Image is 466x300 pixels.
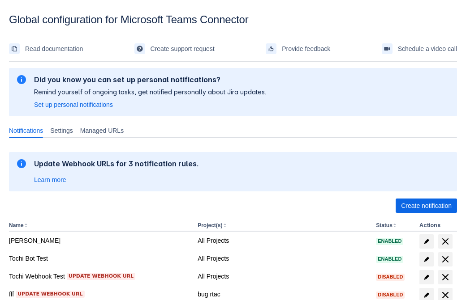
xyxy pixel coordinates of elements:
a: Set up personal notifications [34,100,113,109]
span: delete [440,236,451,247]
span: Schedule a video call [398,42,457,56]
th: Actions [416,220,457,232]
p: Remind yourself of ongoing tasks, get notified personally about Jira updates. [34,88,266,97]
a: Read documentation [9,42,83,56]
span: edit [423,292,430,299]
span: Enabled [376,257,403,262]
span: videoCall [384,45,391,52]
button: Status [376,222,393,228]
span: Settings [50,126,73,135]
div: All Projects [198,236,369,245]
div: Tochi Bot Test [9,254,190,263]
span: Disabled [376,292,405,297]
span: Update webhook URL [69,273,134,280]
span: edit [423,238,430,245]
div: All Projects [198,254,369,263]
h2: Did you know you can set up personal notifications? [34,75,266,84]
div: [PERSON_NAME] [9,236,190,245]
span: Disabled [376,275,405,279]
span: support [136,45,143,52]
span: edit [423,274,430,281]
span: edit [423,256,430,263]
span: information [16,74,27,85]
span: Enabled [376,239,403,244]
div: All Projects [198,272,369,281]
a: Create support request [134,42,215,56]
a: Schedule a video call [382,42,457,56]
span: information [16,158,27,169]
div: bug rtac [198,290,369,299]
div: Global configuration for Microsoft Teams Connector [9,13,457,26]
span: Read documentation [25,42,83,56]
button: Name [9,222,24,228]
div: Tochi Webhook Test [9,272,190,281]
span: documentation [11,45,18,52]
span: Create notification [401,199,452,213]
span: delete [440,254,451,265]
span: Managed URLs [80,126,124,135]
span: Create support request [151,42,215,56]
span: delete [440,272,451,283]
span: Notifications [9,126,43,135]
span: Update webhook URL [17,291,82,298]
a: Provide feedback [266,42,330,56]
span: Provide feedback [282,42,330,56]
button: Create notification [396,199,457,213]
div: fff [9,290,190,299]
a: Learn more [34,175,66,184]
button: Project(s) [198,222,222,228]
span: feedback [268,45,275,52]
h2: Update Webhook URLs for 3 notification rules. [34,159,199,168]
